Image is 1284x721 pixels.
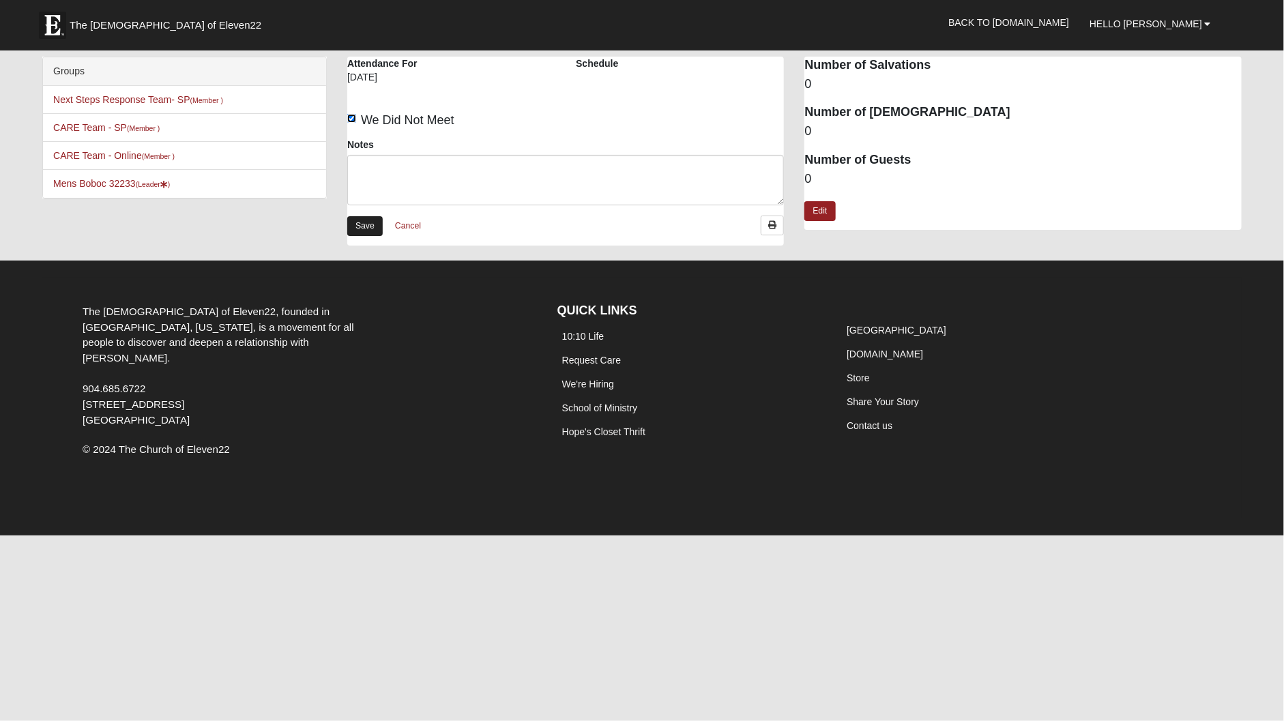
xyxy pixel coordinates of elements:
[347,57,418,70] label: Attendance For
[804,76,1241,93] dd: 0
[804,123,1241,141] dd: 0
[136,180,171,188] small: (Leader )
[1090,18,1202,29] span: Hello [PERSON_NAME]
[32,5,305,39] a: The [DEMOGRAPHIC_DATA] of Eleven22
[142,152,175,160] small: (Member )
[53,122,160,133] a: CARE Team - SP(Member )
[190,96,223,104] small: (Member )
[804,104,1241,121] dt: Number of [DEMOGRAPHIC_DATA]
[53,150,175,161] a: CARE Team - Online(Member )
[562,402,637,413] a: School of Ministry
[127,124,160,132] small: (Member )
[562,379,614,389] a: We're Hiring
[804,171,1241,188] dd: 0
[804,201,835,221] a: Edit
[347,114,356,123] input: We Did Not Meet
[804,151,1241,169] dt: Number of Guests
[557,304,821,319] h4: QUICK LINKS
[53,94,223,105] a: Next Steps Response Team- SP(Member )
[386,216,430,237] a: Cancel
[347,70,441,93] div: [DATE]
[39,12,66,39] img: Eleven22 logo
[847,372,869,383] a: Store
[847,396,919,407] a: Share Your Story
[847,420,892,431] a: Contact us
[562,426,645,437] a: Hope's Closet Thrift
[70,18,261,32] span: The [DEMOGRAPHIC_DATA] of Eleven22
[562,331,604,342] a: 10:10 Life
[83,414,190,426] span: [GEOGRAPHIC_DATA]
[72,304,389,428] div: The [DEMOGRAPHIC_DATA] of Eleven22, founded in [GEOGRAPHIC_DATA], [US_STATE], is a movement for a...
[576,57,618,70] label: Schedule
[43,57,326,86] div: Groups
[804,57,1241,74] dt: Number of Salvations
[347,138,374,151] label: Notes
[847,349,923,359] a: [DOMAIN_NAME]
[847,325,946,336] a: [GEOGRAPHIC_DATA]
[53,178,170,189] a: Mens Boboc 32233(Leader)
[361,113,454,127] span: We Did Not Meet
[347,216,383,236] a: Save
[938,5,1079,40] a: Back to [DOMAIN_NAME]
[761,216,784,235] a: Print Attendance Roster
[1079,7,1221,41] a: Hello [PERSON_NAME]
[83,443,230,455] span: © 2024 The Church of Eleven22
[562,355,621,366] a: Request Care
